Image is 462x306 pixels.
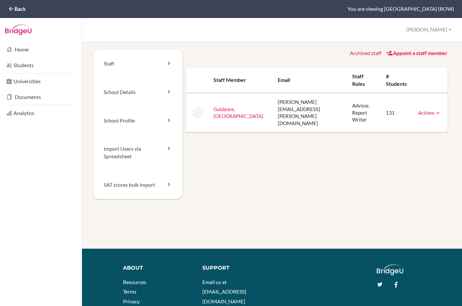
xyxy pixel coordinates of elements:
td: [PERSON_NAME][EMAIL_ADDRESS][PERSON_NAME][DOMAIN_NAME] [272,93,347,132]
div: Support [202,264,267,272]
a: Archived staff [350,50,381,56]
td: Advisor, Report Writer [347,93,381,132]
a: Email us at [EMAIL_ADDRESS][DOMAIN_NAME] [202,279,246,304]
a: Documents [1,90,80,104]
a: Back [8,6,26,12]
div: About [123,264,192,272]
th: # students [381,67,413,93]
a: Universities [1,75,80,88]
a: Appoint a staff member [386,50,448,56]
img: logo_white@2x-f4f0deed5e89b7ecb1c2cc34c3e3d731f90f0f143d5ea2071677605dd97b5244.png [377,264,403,275]
img: Bridge-U [5,25,31,35]
th: Email [272,67,347,93]
a: Analytics [1,106,80,120]
div: You are viewing [GEOGRAPHIC_DATA] (ROW) [348,5,454,13]
a: Actions [418,110,441,116]
a: Students [1,59,80,72]
a: Resources [123,279,146,285]
th: Staff member [208,67,272,93]
a: School Profile [93,106,183,135]
td: 131 [381,93,413,132]
a: Terms [123,288,136,295]
a: Guidance, [GEOGRAPHIC_DATA] [213,106,263,119]
a: School Details [93,78,183,106]
a: Staff [93,49,183,78]
a: Privacy [123,298,140,304]
button: [PERSON_NAME] [403,24,454,36]
img: Rosedale Guidance [192,107,203,118]
a: Import Users via Spreadsheet [93,135,183,171]
a: Home [1,43,80,56]
th: Staff roles [347,67,381,93]
a: SAT scores bulk import [93,171,183,199]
